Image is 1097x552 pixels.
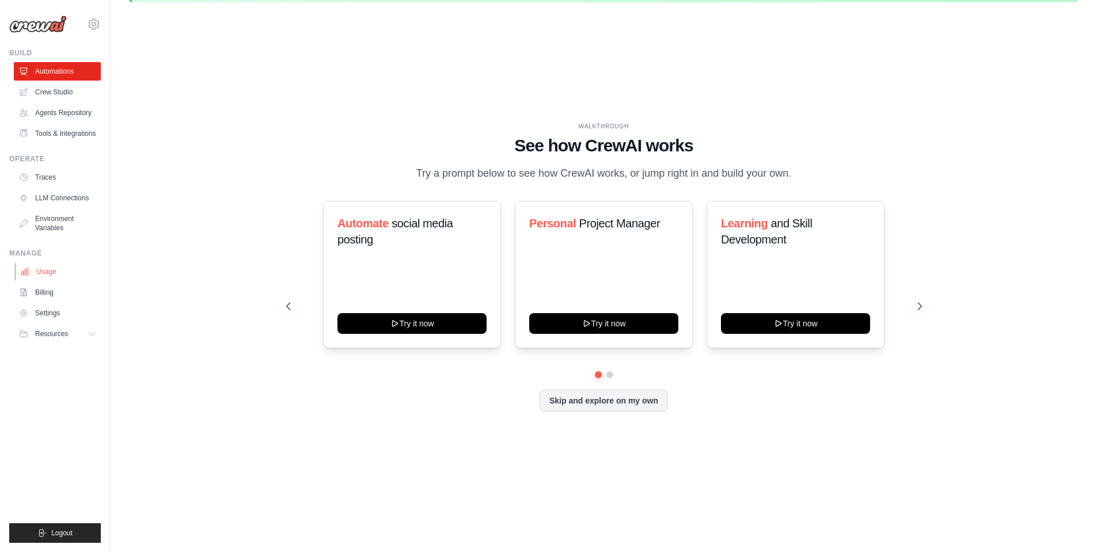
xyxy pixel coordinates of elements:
a: Crew Studio [14,83,101,101]
span: Project Manager [579,217,660,230]
button: Try it now [721,313,870,334]
span: social media posting [337,217,453,246]
span: Learning [721,217,768,230]
span: Resources [35,329,68,338]
span: Logout [51,528,73,538]
button: Resources [14,325,101,343]
button: Try it now [529,313,678,334]
a: Traces [14,168,101,186]
a: Tools & Integrations [14,124,101,143]
a: Settings [14,304,101,322]
a: Agents Repository [14,104,101,122]
div: Operate [9,154,101,163]
a: Environment Variables [14,210,101,237]
a: Automations [14,62,101,81]
span: and Skill Development [721,217,812,246]
span: Automate [337,217,389,230]
button: Try it now [337,313,487,334]
a: Billing [14,283,101,302]
button: Skip and explore on my own [540,390,668,412]
p: Try a prompt below to see how CrewAI works, or jump right in and build your own. [411,165,798,182]
button: Logout [9,523,101,543]
div: Manage [9,249,101,258]
a: LLM Connections [14,189,101,207]
div: Build [9,48,101,58]
a: Usage [15,262,102,281]
img: Logo [9,16,67,33]
div: WALKTHROUGH [286,122,922,131]
span: Personal [529,217,576,230]
h1: See how CrewAI works [286,135,922,156]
